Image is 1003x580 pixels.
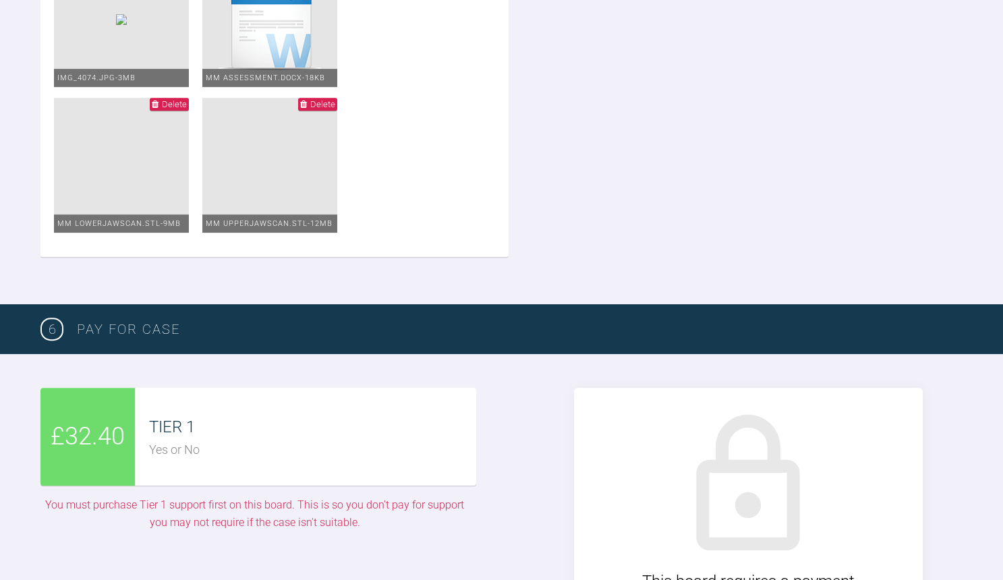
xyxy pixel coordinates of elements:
[40,496,469,531] div: You must purchase Tier 1 support first on this board. This is so you don't pay for support you ma...
[149,440,476,460] div: Yes or No
[670,408,826,563] img: lock.6dc949b6.svg
[162,99,187,109] span: Delete
[206,219,333,228] span: mm UpperJawScan.stl - 12MB
[77,318,963,340] h3: PAY FOR CASE
[310,99,335,109] span: Delete
[51,417,125,457] span: £32.40
[40,318,63,341] span: 6
[57,74,136,82] span: IMG_4074.JPG - 3MB
[57,219,181,228] span: mm LowerJawScan.stl - 9MB
[149,414,476,440] div: TIER 1
[206,74,325,82] span: MM assessment.docx - 18KB
[116,14,127,25] img: a29b2999-4327-4aab-9f87-0618a2de68fc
